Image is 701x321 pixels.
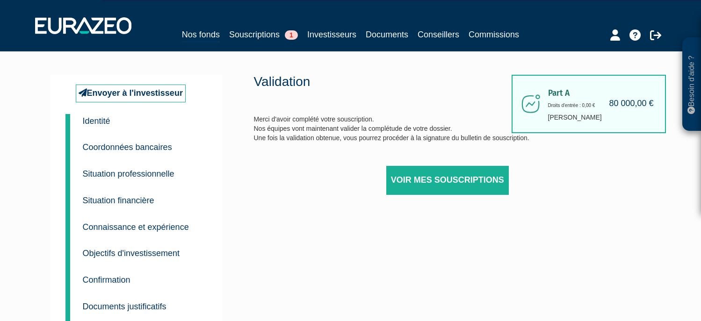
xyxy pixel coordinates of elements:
div: Merci d'avoir complété votre souscription. Nos équipes vont maintenant valider la complétude de v... [254,75,585,218]
a: Conseillers [418,28,459,41]
small: Situation financière [83,196,154,205]
img: 1732889491-logotype_eurazeo_blanc_rvb.png [35,17,131,34]
span: 1 [285,30,298,40]
a: 5 [65,207,70,236]
a: Envoyer à l'investisseur [76,85,186,102]
small: Objectifs d'investissement [83,249,180,258]
a: 1 [65,114,70,133]
p: Validation [254,72,511,91]
div: [PERSON_NAME] [512,75,666,133]
small: Connaissance et expérience [83,222,189,232]
a: 8 [65,287,70,316]
a: Investisseurs [307,28,356,41]
a: Souscriptions1 [229,28,298,41]
p: Besoin d'aide ? [687,43,697,127]
a: 4 [65,181,70,210]
small: Documents justificatifs [83,302,166,311]
a: Commissions [469,28,519,41]
span: Part A [548,88,651,98]
a: Documents [366,28,408,41]
small: Coordonnées bancaires [83,143,172,152]
a: 6 [65,234,70,263]
a: Nos fonds [182,28,220,43]
h4: 80 000,00 € [609,100,653,109]
small: Confirmation [83,275,130,285]
small: Identité [83,116,110,126]
a: 2 [65,128,70,157]
h6: Droits d'entrée : 0,00 € [548,103,651,108]
a: Voir mes souscriptions [386,166,509,195]
small: Situation professionnelle [83,169,174,178]
a: 3 [65,154,70,183]
a: 7 [65,260,70,289]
